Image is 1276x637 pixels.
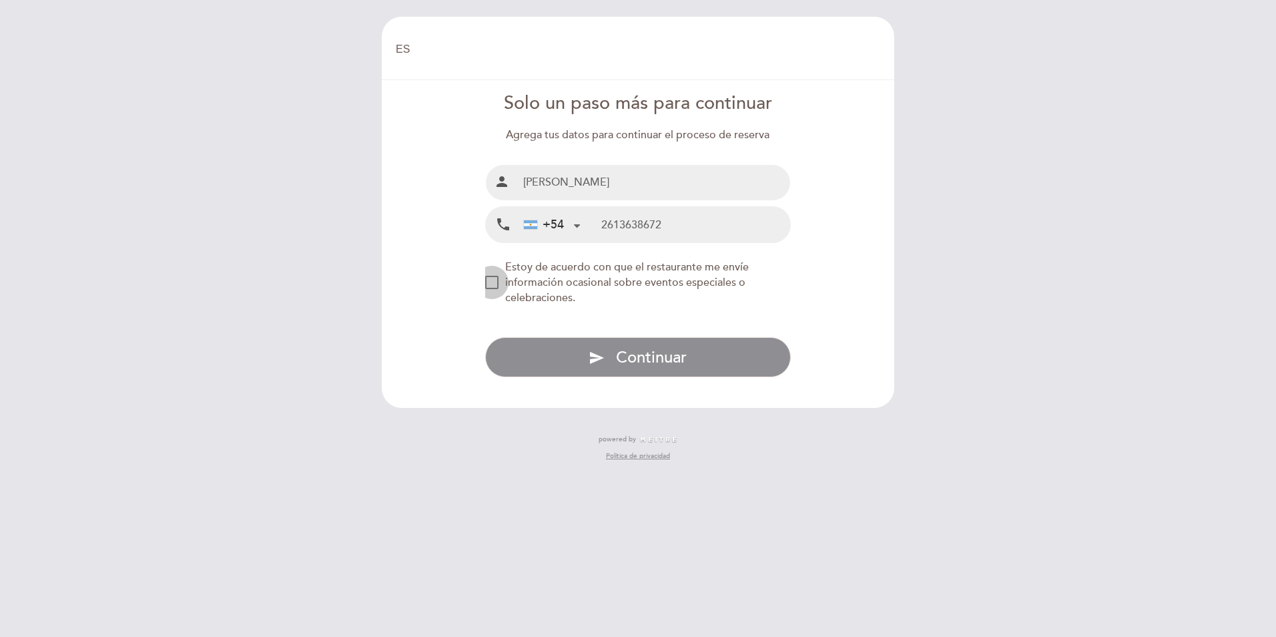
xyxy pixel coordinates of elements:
div: Argentina: +54 [519,208,585,242]
div: Solo un paso más para continuar [485,91,791,117]
a: powered by [599,435,677,444]
md-checkbox: NEW_MODAL_AGREE_RESTAURANT_SEND_OCCASIONAL_INFO [485,260,791,306]
div: Agrega tus datos para continuar el proceso de reserva [485,128,791,143]
span: powered by [599,435,636,444]
i: local_phone [495,216,511,233]
div: +54 [524,216,564,234]
img: MEITRE [639,437,677,443]
button: send Continuar [485,337,791,377]
span: Estoy de acuerdo con que el restaurante me envíe información ocasional sobre eventos especiales o... [505,260,749,304]
span: Continuar [616,348,687,367]
input: Teléfono Móvil [601,207,790,242]
i: send [589,350,605,366]
input: Nombre y Apellido [518,165,791,200]
a: Política de privacidad [606,451,670,461]
i: person [494,174,510,190]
